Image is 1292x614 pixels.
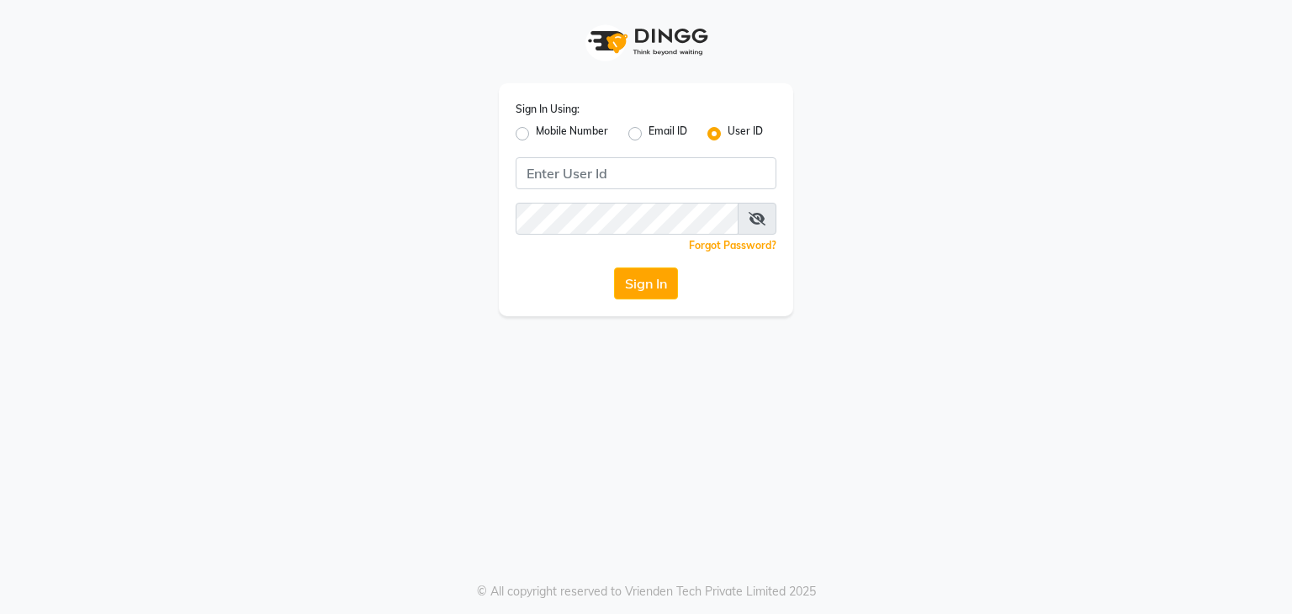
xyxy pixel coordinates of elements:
[614,267,678,299] button: Sign In
[516,157,776,189] input: Username
[689,239,776,251] a: Forgot Password?
[536,124,608,144] label: Mobile Number
[516,203,739,235] input: Username
[728,124,763,144] label: User ID
[579,17,713,66] img: logo1.svg
[516,102,580,117] label: Sign In Using:
[649,124,687,144] label: Email ID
